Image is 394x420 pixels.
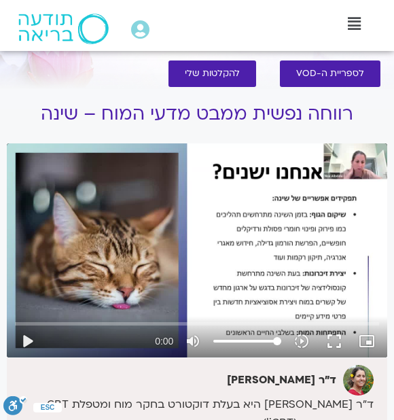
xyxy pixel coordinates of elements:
span: להקלטות שלי [185,69,240,79]
strong: ד"ר [PERSON_NAME] [227,372,336,387]
img: תודעה בריאה [18,14,109,44]
a: להקלטות שלי [168,60,256,87]
h1: רווחה נפשית ממבט מדעי המוח – שינה [7,104,387,124]
a: לספריית ה-VOD [280,60,380,87]
span: לספריית ה-VOD [296,69,364,79]
img: ד"ר נועה אלבלדה [343,365,374,396]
